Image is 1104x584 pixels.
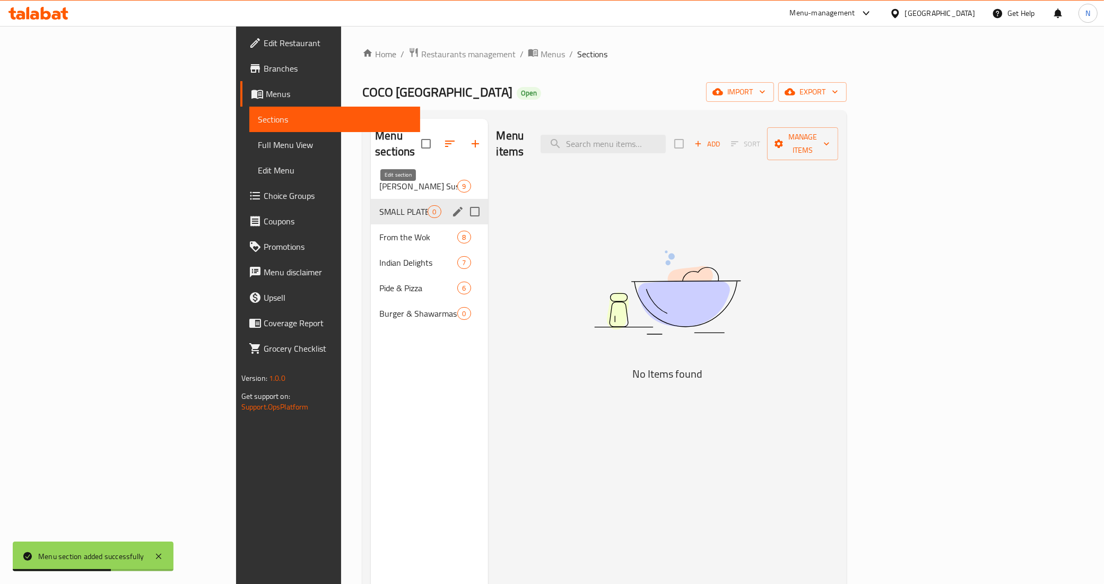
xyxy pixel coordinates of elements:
span: Indian Delights [379,256,457,269]
a: Menu disclaimer [240,259,421,285]
a: Restaurants management [408,47,516,61]
input: search [541,135,666,153]
div: Open [517,87,541,100]
span: Menus [266,88,412,100]
a: Menus [240,81,421,107]
span: Edit Restaurant [264,37,412,49]
div: [GEOGRAPHIC_DATA] [905,7,975,19]
span: Version: [241,371,267,385]
span: Branches [264,62,412,75]
nav: breadcrumb [362,47,847,61]
div: items [457,256,471,269]
div: Pide & Pizza6 [371,275,488,301]
div: items [457,180,471,193]
span: Burger & Shawarmas [379,307,457,320]
span: Manage items [776,130,830,157]
span: export [787,85,838,99]
button: import [706,82,774,102]
button: Add [690,136,724,152]
button: edit [450,204,466,220]
span: 0 [428,207,440,217]
span: Menu disclaimer [264,266,412,278]
span: Full Menu View [258,138,412,151]
span: [PERSON_NAME] Sushi [379,180,457,193]
button: Add section [463,131,488,156]
span: 1.0.0 [269,371,285,385]
a: Upsell [240,285,421,310]
a: Menus [528,47,565,61]
li: / [520,48,524,60]
a: Support.OpsPlatform [241,400,309,414]
a: Coupons [240,208,421,234]
span: Sort sections [437,131,463,156]
h2: Menu items [497,128,528,160]
span: 9 [458,181,470,191]
span: COCO [GEOGRAPHIC_DATA] [362,80,512,104]
a: Branches [240,56,421,81]
span: import [715,85,766,99]
a: Sections [249,107,421,132]
a: Grocery Checklist [240,336,421,361]
div: Menu-management [790,7,855,20]
span: 0 [458,309,470,319]
span: 7 [458,258,470,268]
span: Open [517,89,541,98]
span: Restaurants management [421,48,516,60]
div: SMALL PLATES0edit [371,199,488,224]
span: Sections [577,48,607,60]
span: Select all sections [415,133,437,155]
span: Upsell [264,291,412,304]
span: Menus [541,48,565,60]
a: Choice Groups [240,183,421,208]
span: Coupons [264,215,412,228]
span: From the Wok [379,231,457,243]
h5: No Items found [535,365,800,382]
div: items [457,231,471,243]
span: Pide & Pizza [379,282,457,294]
span: N [1085,7,1090,19]
div: items [457,307,471,320]
a: Edit Restaurant [240,30,421,56]
span: 8 [458,232,470,242]
button: export [778,82,847,102]
span: Grocery Checklist [264,342,412,355]
span: 6 [458,283,470,293]
img: dish.svg [535,222,800,363]
a: Full Menu View [249,132,421,158]
nav: Menu sections [371,169,488,330]
div: Burger & Shawarmas0 [371,301,488,326]
span: Get support on: [241,389,290,403]
span: Choice Groups [264,189,412,202]
a: Edit Menu [249,158,421,183]
div: From the Wok8 [371,224,488,250]
span: Coverage Report [264,317,412,329]
button: Manage items [767,127,838,160]
span: Sort items [724,136,767,152]
div: Indian Delights7 [371,250,488,275]
span: Edit Menu [258,164,412,177]
span: Promotions [264,240,412,253]
div: Menu section added successfully [38,551,144,562]
div: Coco's Sushi [379,180,457,193]
span: SMALL PLATES [379,205,428,218]
span: Add item [690,136,724,152]
span: Sections [258,113,412,126]
div: items [428,205,441,218]
div: items [457,282,471,294]
a: Promotions [240,234,421,259]
li: / [569,48,573,60]
a: Coverage Report [240,310,421,336]
span: Add [693,138,721,150]
div: [PERSON_NAME] Sushi9 [371,173,488,199]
